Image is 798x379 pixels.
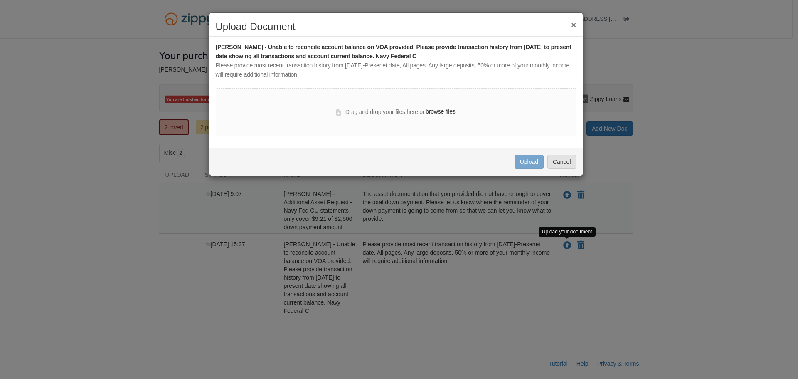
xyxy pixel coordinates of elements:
div: Please provide most recent transaction history from [DATE]-Presenet date, All pages. Any large de... [216,61,576,79]
div: Upload your document [539,227,596,237]
button: × [571,20,576,29]
button: Cancel [547,155,576,169]
div: Drag and drop your files here or [336,107,455,117]
label: browse files [426,107,455,116]
h2: Upload Document [216,21,576,32]
div: [PERSON_NAME] - Unable to reconcile account balance on VOA provided. Please provide transaction h... [216,43,576,61]
button: Upload [515,155,544,169]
